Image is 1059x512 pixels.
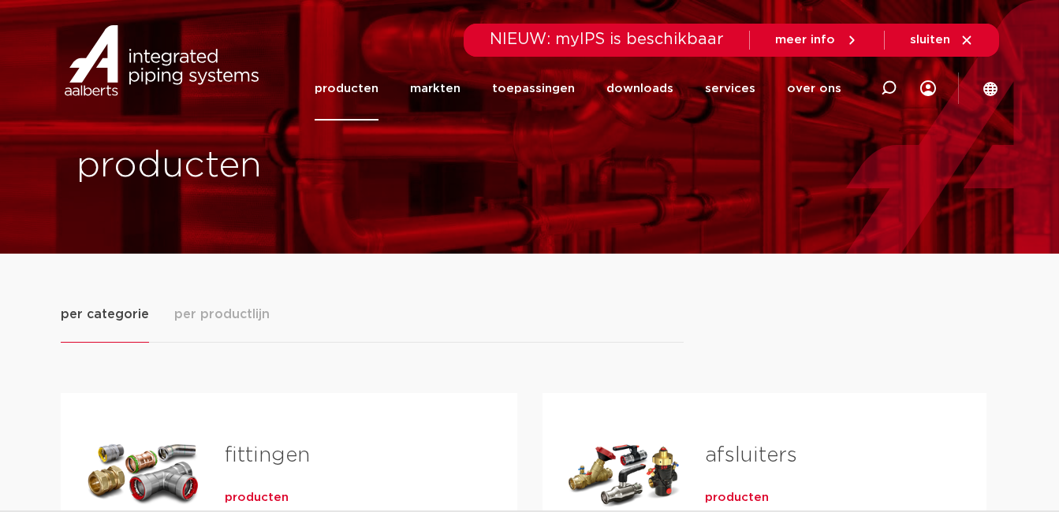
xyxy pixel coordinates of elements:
[775,33,859,47] a: meer info
[705,57,755,121] a: services
[225,490,289,506] a: producten
[225,445,310,466] a: fittingen
[705,490,769,506] a: producten
[76,141,522,191] h1: producten
[315,57,841,121] nav: Menu
[910,33,974,47] a: sluiten
[174,305,270,324] span: per productlijn
[490,32,724,47] span: NIEUW: myIPS is beschikbaar
[315,57,378,121] a: producten
[910,34,950,46] span: sluiten
[787,57,841,121] a: over ons
[410,57,461,121] a: markten
[492,57,575,121] a: toepassingen
[606,57,673,121] a: downloads
[920,57,936,121] div: my IPS
[775,34,835,46] span: meer info
[705,445,797,466] a: afsluiters
[61,305,149,324] span: per categorie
